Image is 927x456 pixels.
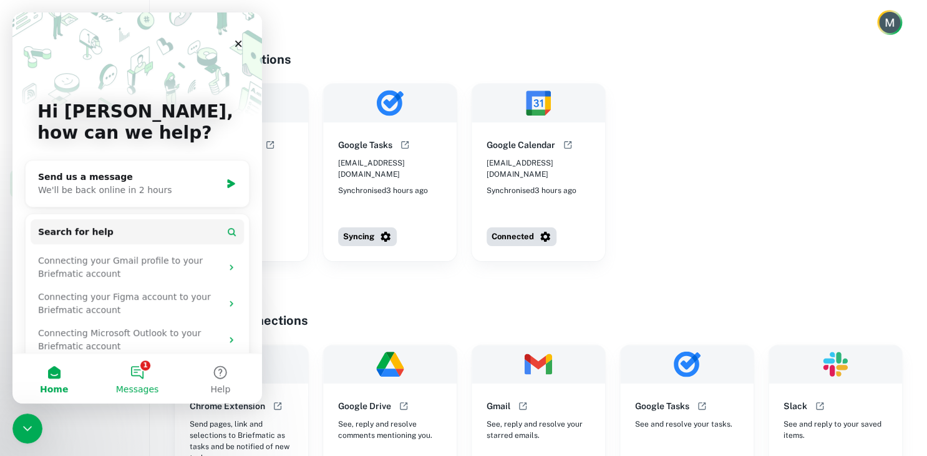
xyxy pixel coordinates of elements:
[635,419,732,430] span: See and resolve your tasks.
[635,399,689,413] h6: Google Tasks
[12,147,237,195] div: Send us a messageWe'll be back online in 2 hours
[18,237,231,273] div: Connecting your Gmail profile to your Briefmatic account
[784,399,807,413] h6: Slack
[338,399,391,413] h6: Google Drive
[26,314,209,340] div: Connecting Microsoft Outlook to your Briefmatic account
[198,372,218,381] span: Help
[26,213,101,226] span: Search for help
[175,50,902,69] h4: Active Connections
[694,399,709,414] button: Open help documentation
[10,110,139,137] a: Scheduler
[26,158,208,171] div: Send us a message
[879,12,900,33] img: Mazen Khan
[27,372,56,381] span: Home
[323,84,457,122] img: Google Tasks
[10,80,139,107] a: Board
[18,309,231,345] div: Connecting Microsoft Outlook to your Briefmatic account
[167,341,250,391] button: Help
[26,278,209,304] div: Connecting your Figma account to your Briefmatic account
[784,419,887,441] span: See and reply to your saved items.
[515,399,530,414] button: Open help documentation
[338,185,428,196] span: Synchronised 3 hours ago
[25,89,225,131] p: Hi [PERSON_NAME], how can we help?
[18,273,231,309] div: Connecting your Figma account to your Briefmatic account
[769,345,902,384] img: Slack
[12,414,42,444] iframe: Intercom live chat
[812,399,827,414] button: Open help documentation
[487,227,556,246] button: Connected
[487,138,555,152] h6: Google Calendar
[83,341,166,391] button: Messages
[270,399,285,414] button: Open help documentation
[487,185,576,196] span: Synchronised 3 hours ago
[190,399,265,413] h6: Chrome Extension
[877,10,902,35] button: Account button
[10,140,139,167] a: Notes
[487,399,510,413] h6: Gmail
[338,157,442,180] span: [EMAIL_ADDRESS][DOMAIN_NAME]
[12,12,262,404] iframe: Intercom live chat
[396,399,411,414] button: Open help documentation
[18,207,231,232] button: Search for help
[263,137,278,152] button: Open help documentation
[620,345,754,384] img: Google Tasks
[175,311,902,330] h4: Available Connections
[323,345,457,384] img: Google Drive
[338,138,392,152] h6: Google Tasks
[338,419,442,441] span: See, reply and resolve comments mentioning you.
[26,242,209,268] div: Connecting your Gmail profile to your Briefmatic account
[10,50,139,77] a: List
[487,157,590,180] span: [EMAIL_ADDRESS][DOMAIN_NAME]
[560,137,575,152] button: Open help documentation
[26,171,208,184] div: We'll be back online in 2 hours
[104,372,147,381] span: Messages
[338,227,397,246] button: Syncing
[10,170,139,197] a: Connections
[472,345,605,384] img: Gmail
[397,137,412,152] button: Open help documentation
[472,84,605,122] img: Google Calendar
[215,20,237,42] div: Close
[487,419,590,441] span: See, reply and resolve your starred emails.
